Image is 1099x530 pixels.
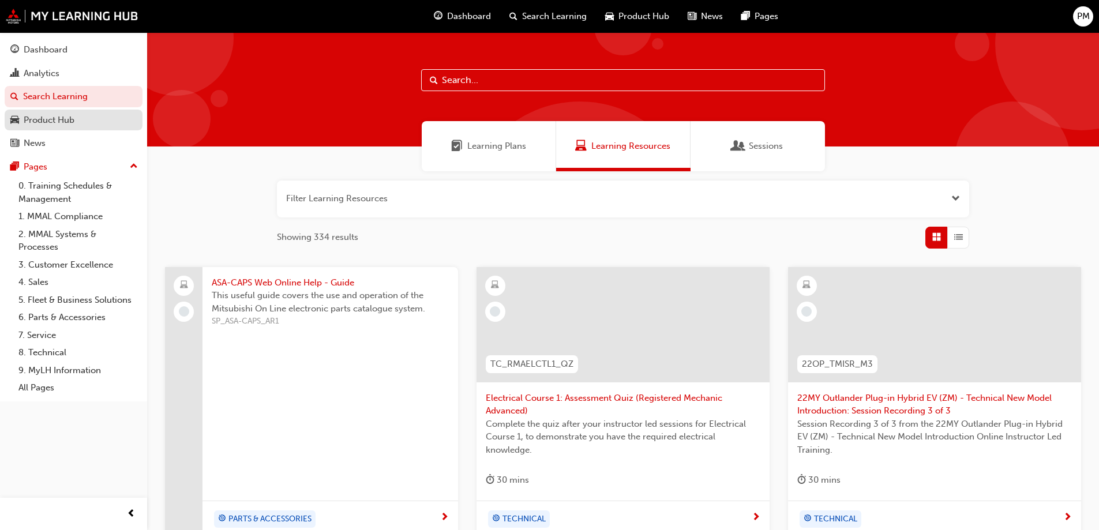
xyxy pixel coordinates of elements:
[618,10,669,23] span: Product Hub
[797,392,1072,418] span: 22MY Outlander Plug-in Hybrid EV (ZM) - Technical New Model Introduction: Session Recording 3 of 3
[490,358,573,371] span: TC_RMAELCTL1_QZ
[24,67,59,80] div: Analytics
[277,231,358,244] span: Showing 334 results
[5,110,142,131] a: Product Hub
[733,140,744,153] span: Sessions
[486,418,760,457] span: Complete the quiz after your instructor led sessions for Electrical Course 1, to demonstrate you ...
[814,513,857,526] span: TECHNICAL
[422,121,556,171] a: Learning PlansLearning Plans
[440,513,449,523] span: next-icon
[14,326,142,344] a: 7. Service
[605,9,614,24] span: car-icon
[421,69,825,91] input: Search...
[10,162,19,172] span: pages-icon
[801,306,812,317] span: learningRecordVerb_NONE-icon
[5,86,142,107] a: Search Learning
[14,225,142,256] a: 2. MMAL Systems & Processes
[1073,6,1093,27] button: PM
[802,358,873,371] span: 22OP_TMISR_M3
[434,9,442,24] span: guage-icon
[5,63,142,84] a: Analytics
[10,92,18,102] span: search-icon
[127,507,136,521] span: prev-icon
[212,276,449,290] span: ASA-CAPS Web Online Help - Guide
[556,121,691,171] a: Learning ResourcesLearning Resources
[451,140,463,153] span: Learning Plans
[24,137,46,150] div: News
[430,74,438,87] span: Search
[5,133,142,154] a: News
[14,291,142,309] a: 5. Fleet & Business Solutions
[509,9,517,24] span: search-icon
[24,43,67,57] div: Dashboard
[502,513,546,526] span: TECHNICAL
[678,5,732,28] a: news-iconNews
[5,156,142,178] button: Pages
[688,9,696,24] span: news-icon
[212,315,449,328] span: SP_ASA-CAPS_AR1
[491,278,499,293] span: learningResourceType_ELEARNING-icon
[425,5,500,28] a: guage-iconDashboard
[14,177,142,208] a: 0. Training Schedules & Management
[10,45,19,55] span: guage-icon
[500,5,596,28] a: search-iconSearch Learning
[10,69,19,79] span: chart-icon
[732,5,787,28] a: pages-iconPages
[5,37,142,156] button: DashboardAnalyticsSearch LearningProduct HubNews
[797,418,1072,457] span: Session Recording 3 of 3 from the 22MY Outlander Plug-in Hybrid EV (ZM) - Technical New Model Int...
[14,309,142,326] a: 6. Parts & Accessories
[797,473,841,487] div: 30 mins
[14,344,142,362] a: 8. Technical
[5,39,142,61] a: Dashboard
[228,513,312,526] span: PARTS & ACCESSORIES
[522,10,587,23] span: Search Learning
[179,306,189,317] span: learningRecordVerb_NONE-icon
[10,115,19,126] span: car-icon
[802,278,811,293] span: learningResourceType_ELEARNING-icon
[486,473,529,487] div: 30 mins
[486,473,494,487] span: duration-icon
[14,208,142,225] a: 1. MMAL Compliance
[752,513,760,523] span: next-icon
[447,10,491,23] span: Dashboard
[14,256,142,274] a: 3. Customer Excellence
[749,140,783,153] span: Sessions
[218,512,226,527] span: target-icon
[130,159,138,174] span: up-icon
[24,160,47,174] div: Pages
[951,192,960,205] button: Open the filter
[701,10,723,23] span: News
[741,9,750,24] span: pages-icon
[1063,513,1072,523] span: next-icon
[24,114,74,127] div: Product Hub
[797,473,806,487] span: duration-icon
[180,278,188,293] span: laptop-icon
[486,392,760,418] span: Electrical Course 1: Assessment Quiz (Registered Mechanic Advanced)
[596,5,678,28] a: car-iconProduct Hub
[490,306,500,317] span: learningRecordVerb_NONE-icon
[804,512,812,527] span: target-icon
[14,362,142,379] a: 9. MyLH Information
[492,512,500,527] span: target-icon
[1077,10,1090,23] span: PM
[14,379,142,397] a: All Pages
[10,138,19,149] span: news-icon
[14,273,142,291] a: 4. Sales
[575,140,587,153] span: Learning Resources
[212,289,449,315] span: This useful guide covers the use and operation of the Mitsubishi On Line electronic parts catalog...
[467,140,526,153] span: Learning Plans
[6,9,138,24] img: mmal
[954,231,963,244] span: List
[755,10,778,23] span: Pages
[591,140,670,153] span: Learning Resources
[691,121,825,171] a: SessionsSessions
[932,231,941,244] span: Grid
